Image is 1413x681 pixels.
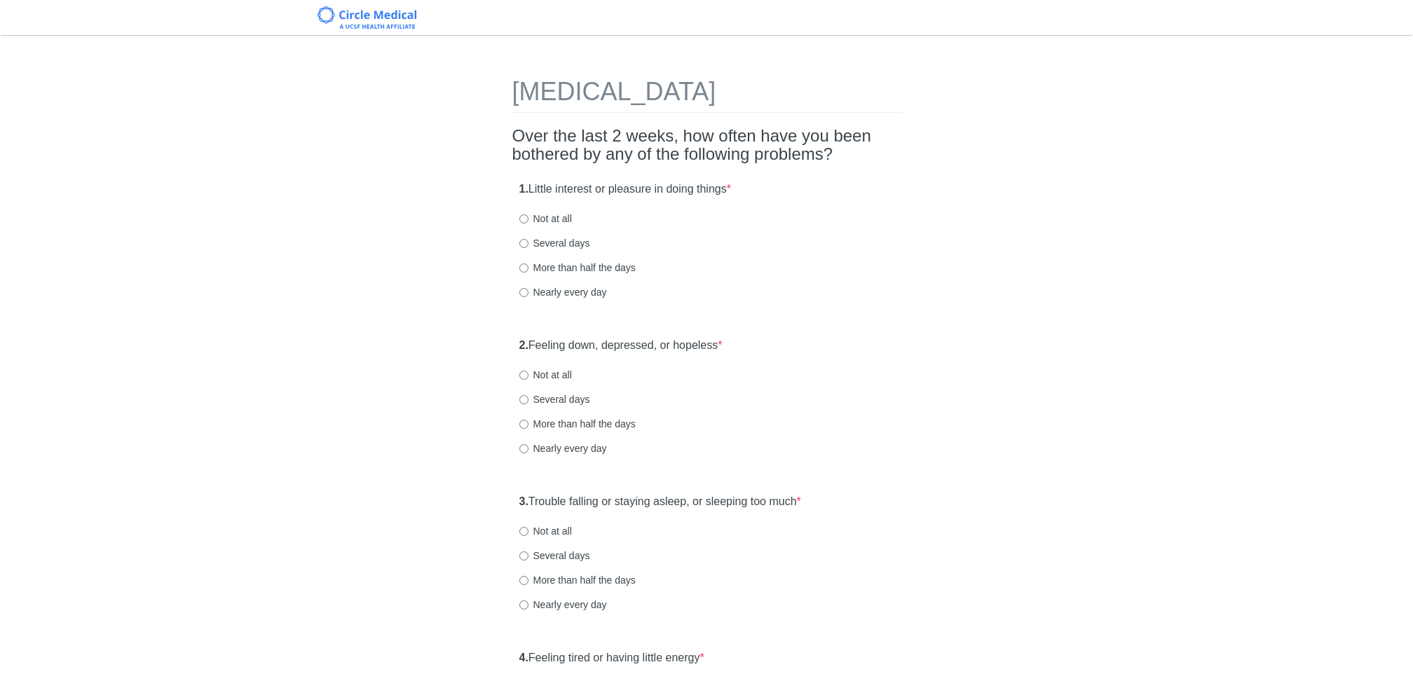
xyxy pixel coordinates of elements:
input: Nearly every day [519,444,528,453]
label: More than half the days [519,417,636,431]
label: Several days [519,236,590,250]
label: Nearly every day [519,285,607,299]
label: More than half the days [519,261,636,275]
label: Not at all [519,368,572,382]
strong: 4. [519,652,528,663]
img: Circle Medical Logo [318,6,416,29]
input: Several days [519,551,528,560]
input: Not at all [519,527,528,536]
label: Feeling down, depressed, or hopeless [519,338,723,354]
h2: Over the last 2 weeks, how often have you been bothered by any of the following problems? [512,127,901,164]
label: Nearly every day [519,441,607,455]
label: Not at all [519,524,572,538]
label: Nearly every day [519,598,607,612]
input: Not at all [519,371,528,380]
strong: 3. [519,495,528,507]
input: More than half the days [519,263,528,273]
strong: 2. [519,339,528,351]
input: Several days [519,239,528,248]
label: Not at all [519,212,572,226]
h1: [MEDICAL_DATA] [512,78,901,113]
label: Trouble falling or staying asleep, or sleeping too much [519,494,801,510]
input: Not at all [519,214,528,223]
input: Several days [519,395,528,404]
label: Feeling tired or having little energy [519,650,704,666]
input: Nearly every day [519,288,528,297]
input: Nearly every day [519,600,528,610]
label: More than half the days [519,573,636,587]
label: Several days [519,392,590,406]
input: More than half the days [519,576,528,585]
label: Several days [519,549,590,563]
input: More than half the days [519,420,528,429]
strong: 1. [519,183,528,195]
label: Little interest or pleasure in doing things [519,181,731,198]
